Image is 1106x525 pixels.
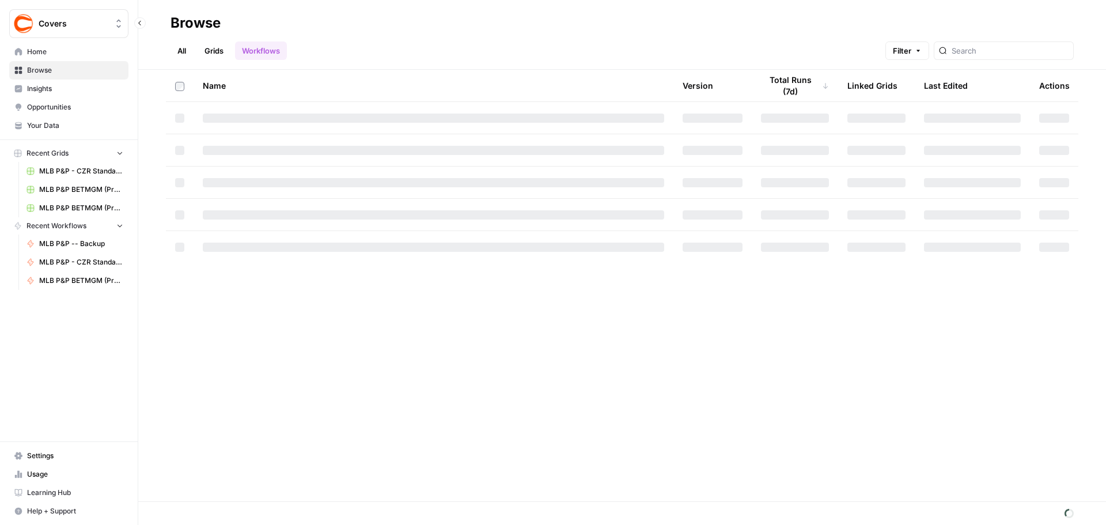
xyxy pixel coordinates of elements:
a: MLB P&P BETMGM (Production) Grid [21,180,128,199]
div: Browse [171,14,221,32]
a: MLB P&P - CZR Standard (Production) [21,253,128,271]
button: Recent Workflows [9,217,128,235]
span: Your Data [27,120,123,131]
a: MLB P&P BETMGM (Production) Grid (1) [21,199,128,217]
a: All [171,41,193,60]
div: Name [203,70,664,101]
span: Learning Hub [27,488,123,498]
span: Recent Grids [26,148,69,158]
button: Filter [885,41,929,60]
a: Learning Hub [9,484,128,502]
button: Help + Support [9,502,128,520]
div: Linked Grids [847,70,897,101]
span: Insights [27,84,123,94]
a: Your Data [9,116,128,135]
div: Actions [1039,70,1070,101]
a: Usage [9,465,128,484]
a: MLB P&P BETMGM (Production) [21,271,128,290]
span: Home [27,47,123,57]
span: Browse [27,65,123,75]
button: Workspace: Covers [9,9,128,38]
span: MLB P&P BETMGM (Production) Grid [39,184,123,195]
button: Recent Grids [9,145,128,162]
span: MLB P&P BETMGM (Production) [39,275,123,286]
a: Home [9,43,128,61]
a: Browse [9,61,128,80]
a: MLB P&P - CZR Standard (Production) Grid [21,162,128,180]
a: MLB P&P -- Backup [21,235,128,253]
span: Usage [27,469,123,479]
span: Recent Workflows [26,221,86,231]
a: Settings [9,447,128,465]
span: MLB P&P BETMGM (Production) Grid (1) [39,203,123,213]
a: Opportunities [9,98,128,116]
a: Insights [9,80,128,98]
span: Help + Support [27,506,123,516]
span: MLB P&P - CZR Standard (Production) Grid [39,166,123,176]
a: Workflows [235,41,287,60]
div: Version [683,70,713,101]
span: Opportunities [27,102,123,112]
a: Grids [198,41,230,60]
div: Last Edited [924,70,968,101]
span: Covers [39,18,108,29]
span: Settings [27,451,123,461]
img: Covers Logo [13,13,34,34]
span: MLB P&P - CZR Standard (Production) [39,257,123,267]
input: Search [952,45,1069,56]
div: Total Runs (7d) [761,70,829,101]
span: MLB P&P -- Backup [39,239,123,249]
span: Filter [893,45,911,56]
